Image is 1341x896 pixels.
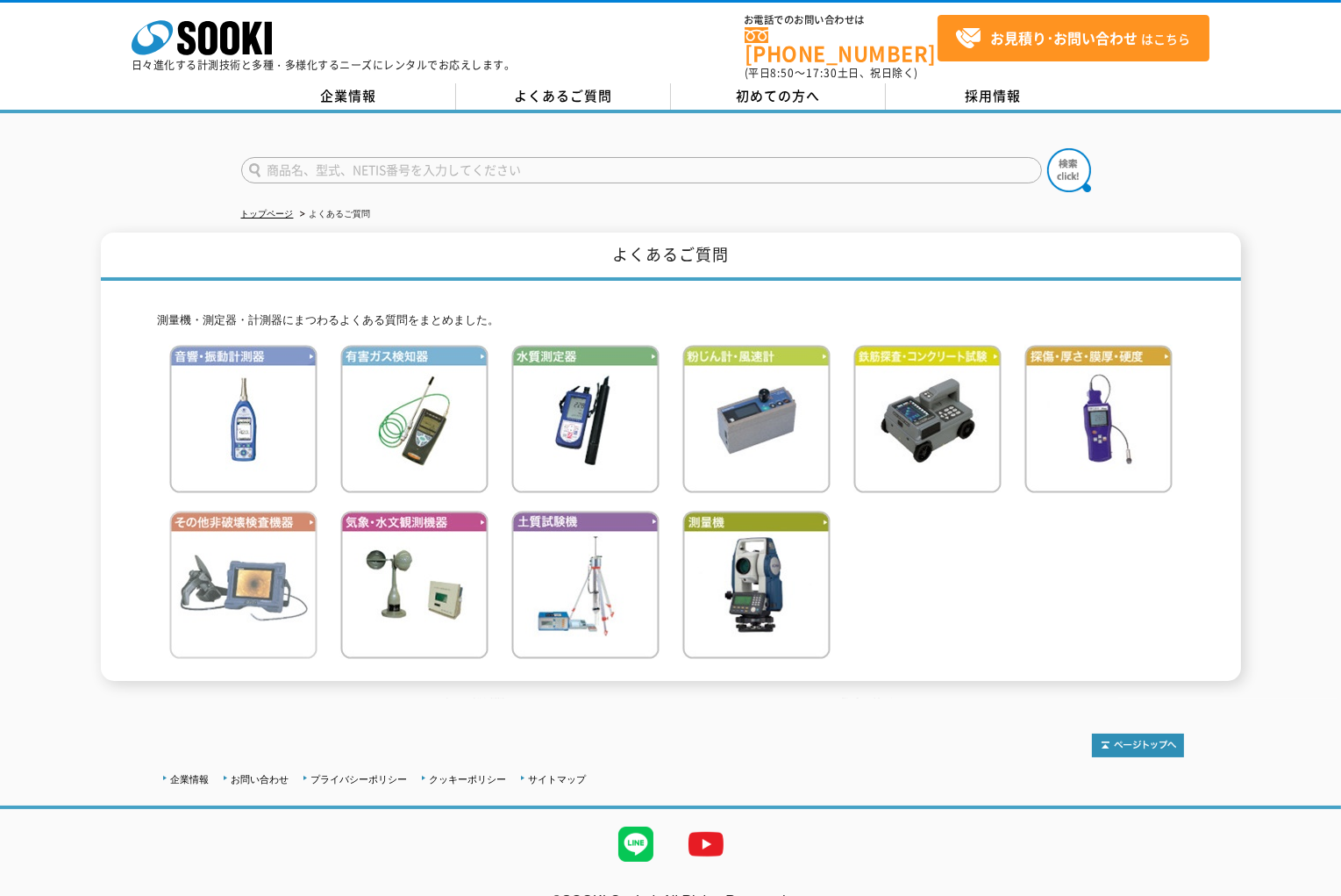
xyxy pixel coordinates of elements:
span: お電話でのお問い合わせは [745,15,938,25]
span: 17:30 [806,65,838,81]
strong: お見積り･お問い合わせ [990,27,1138,48]
a: 採用情報 [886,83,1101,110]
li: よくあるご質問 [296,205,371,224]
img: 粉じん計・風速計 [682,345,831,493]
img: 探傷・厚さ・膜厚・硬度 [1024,345,1173,493]
span: 初めての方へ [736,86,820,105]
a: トップページ [241,209,294,219]
a: プライバシーポリシー [311,774,408,785]
img: LINE [601,809,671,879]
a: [PHONE_NUMBER] [745,27,938,63]
p: 日々進化する計測技術と多種・多様化するニーズにレンタルでお応えします。 [132,60,516,70]
img: トップページへ [1092,734,1184,757]
img: 有害ガス検知器 [340,345,489,493]
span: はこちら [955,25,1190,52]
p: 測量機・測定器・計測器にまつわるよくある質問をまとめました。 [158,312,1184,330]
img: btn_search.png [1047,148,1091,192]
img: 鉄筋検査・コンクリート試験 [853,345,1002,493]
a: 企業情報 [241,83,456,110]
a: サイトマップ [529,774,587,785]
a: お見積り･お問い合わせはこちら [938,15,1209,61]
span: (平日 ～ 土日、祝日除く) [745,65,918,81]
input: 商品名、型式、NETIS番号を入力してください [241,157,1042,183]
img: 音響・振動計測器 [169,345,317,493]
span: 8:50 [771,65,795,81]
a: 初めての方へ [671,83,886,110]
img: その他非破壊検査機器 [169,511,317,659]
img: 気象・水文観測機器 [340,511,489,659]
a: 企業情報 [171,774,210,785]
img: YouTube [671,809,741,879]
a: クッキーポリシー [430,774,507,785]
img: 測量機 [682,511,831,659]
a: お問い合わせ [232,774,289,785]
img: 水質測定器 [511,345,660,493]
h1: よくあるご質問 [101,233,1241,281]
a: よくあるご質問 [456,83,671,110]
img: 土質試験機 [511,511,660,659]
